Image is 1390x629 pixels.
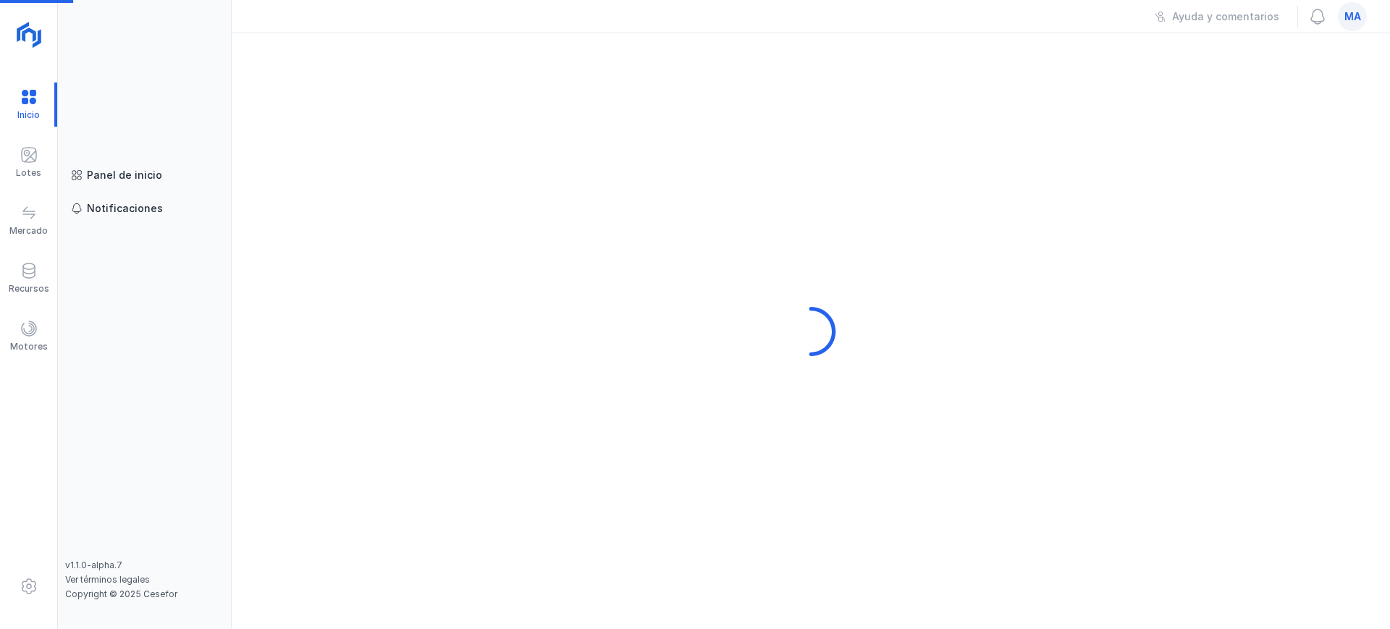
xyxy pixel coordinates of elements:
a: Ver términos legales [65,574,150,585]
button: Ayuda y comentarios [1145,4,1289,29]
div: Lotes [16,167,41,179]
div: v1.1.0-alpha.7 [65,560,224,571]
a: Notificaciones [65,195,224,221]
span: ma [1344,9,1361,24]
div: Copyright © 2025 Cesefor [65,588,224,600]
div: Mercado [9,225,48,237]
div: Motores [10,341,48,353]
a: Panel de inicio [65,162,224,188]
img: logoRight.svg [11,17,47,53]
div: Recursos [9,283,49,295]
div: Ayuda y comentarios [1172,9,1279,24]
div: Notificaciones [87,201,163,216]
div: Panel de inicio [87,168,162,182]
